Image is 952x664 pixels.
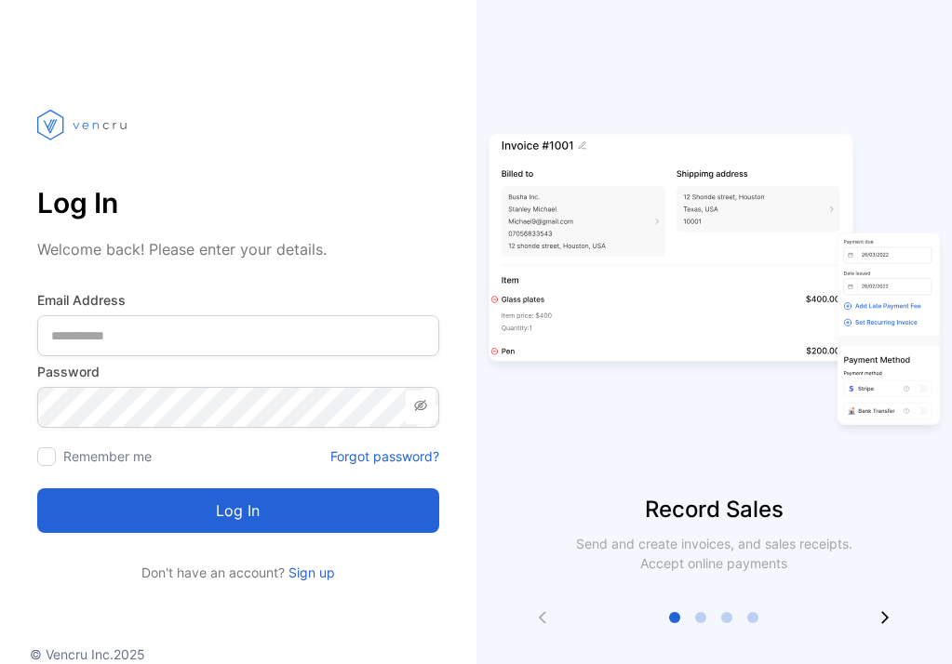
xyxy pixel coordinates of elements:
p: Don't have an account? [37,563,439,582]
button: Log in [37,488,439,533]
a: Forgot password? [330,446,439,466]
img: vencru logo [37,74,130,175]
label: Remember me [63,448,152,464]
p: Log In [37,180,439,225]
p: Welcome back! Please enter your details. [37,238,439,260]
label: Password [37,362,439,381]
p: Send and create invoices, and sales receipts. Accept online payments [565,534,863,573]
img: slider image [481,74,946,493]
label: Email Address [37,290,439,310]
a: Sign up [285,564,335,580]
